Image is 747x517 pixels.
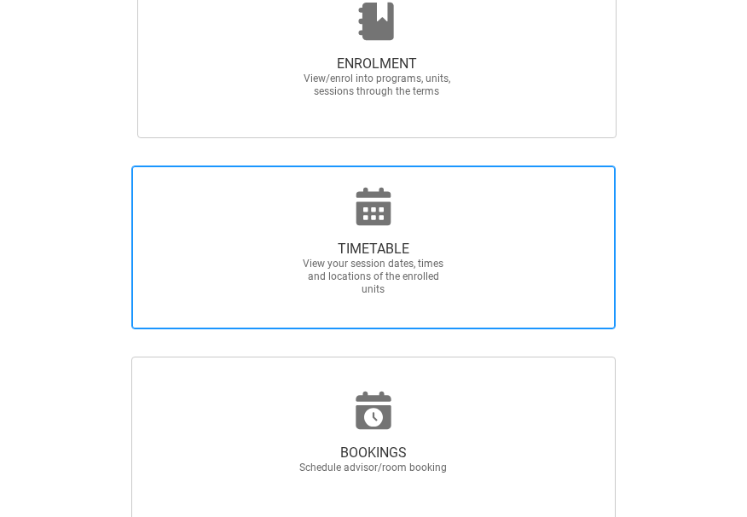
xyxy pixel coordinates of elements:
[298,241,449,258] span: TIMETABLE
[302,73,452,98] span: View/enrol into programs, units, sessions through the terms
[298,444,449,462] span: BOOKINGS
[298,258,449,296] span: View your session dates, times and locations of the enrolled units
[302,55,452,73] span: ENROLMENT
[298,462,449,474] span: Schedule advisor/room booking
